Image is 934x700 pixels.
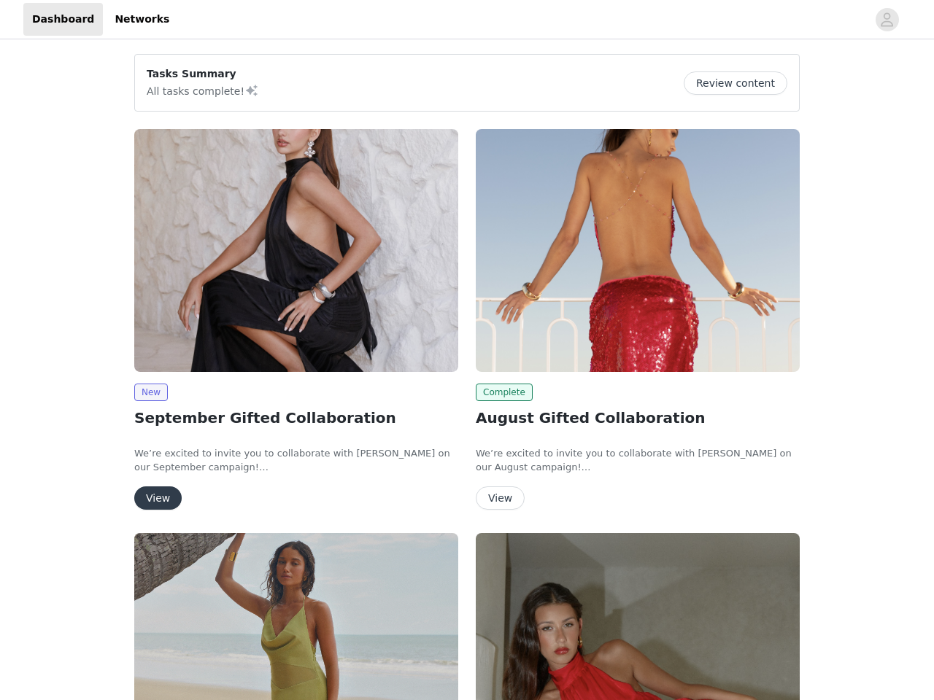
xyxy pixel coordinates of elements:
img: Peppermayo EU [476,129,800,372]
a: Networks [106,3,178,36]
a: View [476,493,525,504]
img: Peppermayo EU [134,129,458,372]
h2: August Gifted Collaboration [476,407,800,429]
span: New [134,384,168,401]
p: All tasks complete! [147,82,259,99]
p: Tasks Summary [147,66,259,82]
p: We’re excited to invite you to collaborate with [PERSON_NAME] on our August campaign! [476,446,800,475]
a: View [134,493,182,504]
a: Dashboard [23,3,103,36]
p: We’re excited to invite you to collaborate with [PERSON_NAME] on our September campaign! [134,446,458,475]
button: Review content [684,71,787,95]
button: View [476,486,525,510]
div: avatar [880,8,894,31]
span: Complete [476,384,533,401]
button: View [134,486,182,510]
h2: September Gifted Collaboration [134,407,458,429]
